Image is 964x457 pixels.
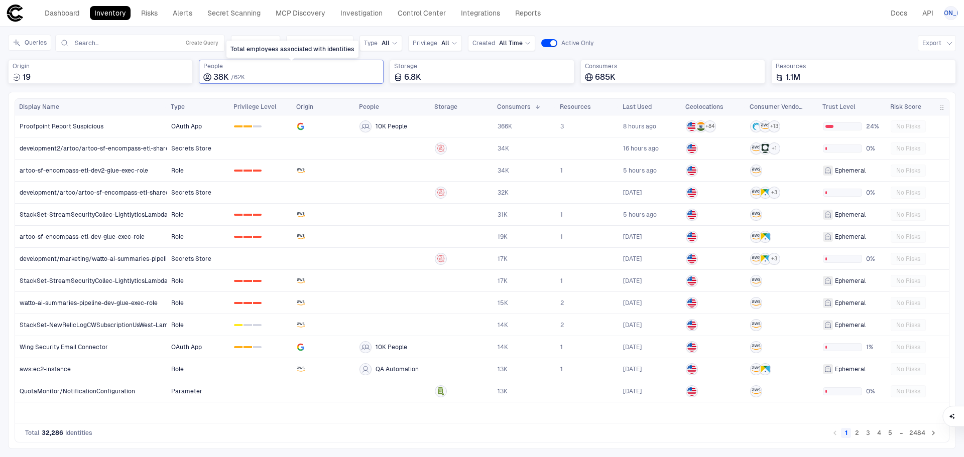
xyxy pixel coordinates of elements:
span: 17K [498,277,508,285]
div: AWS [752,387,761,396]
a: No Risks [887,138,948,159]
div: AWS [752,276,761,285]
button: Export [918,35,956,51]
img: US [687,232,696,241]
a: No Risks [887,381,948,401]
a: No Risks [887,315,948,335]
a: artoo-sf-encompass-etl-dev-glue-exec-role [16,226,167,247]
a: 012 [230,292,292,313]
span: Role [171,321,184,329]
a: 9/3/2025 15:01:57 [619,359,681,379]
a: No Risks [887,116,948,136]
a: US [682,248,745,269]
span: Secrets Store [171,255,211,263]
a: Role [167,226,229,247]
a: Secret Scanning [203,6,265,20]
span: [DATE] [623,277,642,285]
div: 2 [253,346,262,348]
a: Role [167,270,229,291]
a: Ephemeral [819,315,886,335]
a: 9/3/2025 00:00:00 [619,182,681,203]
a: 2 [556,315,618,335]
button: [PERSON_NAME] [944,6,958,20]
div: PennyMac [761,254,770,263]
div: AWS [761,122,770,131]
span: development2/artoo/artoo-sf-encompass-etl-shared-dev2-VvjPO8 [20,144,212,153]
a: No Risks [887,226,948,247]
a: Ephemeral [819,292,886,313]
a: Parameter [167,381,229,401]
div: 2 [253,236,262,238]
span: 1 [560,343,563,351]
span: No Risks [896,343,920,351]
div: 2 [253,302,262,304]
a: API [918,6,938,20]
span: 2 [560,321,564,329]
a: No Risks [887,204,948,225]
a: 9/16/2025 11:26:07 [619,160,681,181]
span: + 1 [772,145,777,152]
a: Secrets Store [167,182,229,203]
a: No Risks [887,160,948,181]
span: No Risks [896,122,920,130]
span: 366K [498,122,512,130]
div: 2 [253,170,262,172]
span: 0% [866,255,882,263]
div: 2 [253,214,262,216]
a: US [682,270,745,291]
a: 10K People [355,116,430,136]
div: 0 [234,236,243,238]
a: 012 [230,270,292,291]
span: 1 [560,211,563,219]
a: 012 [230,226,292,247]
a: development/artoo/artoo-sf-encompass-etl-shared-dev-6n1kf0 [16,182,167,203]
a: 32K [494,182,555,203]
div: Akamai [752,122,761,131]
a: Secrets Store [167,138,229,159]
div: 0 [234,346,243,348]
span: OAuth App [171,343,202,351]
div: 2 [253,324,262,326]
div: AWS [752,144,761,153]
div: AWS [752,232,761,241]
span: 0% [866,144,882,153]
a: Role [167,160,229,181]
div: 9/14/2025 15:11:20 [623,299,642,307]
span: + 3 [771,189,777,196]
span: 24% [866,122,882,130]
a: 34K [494,138,555,159]
a: US [682,226,745,247]
a: Integrations [456,6,505,20]
span: Ephemeral [835,233,866,241]
a: No Risks [887,359,948,379]
span: No Risks [896,233,920,241]
a: Ephemeral [819,270,886,291]
a: 17K [494,248,555,269]
img: US [687,144,696,153]
span: Wing Security Email Connector [20,343,108,351]
button: IntegrationsAll [286,35,353,51]
span: [DATE] [623,189,642,197]
button: Create Query [184,37,220,49]
a: 31K [494,204,555,225]
div: 0 [234,280,243,282]
div: 9/2/2025 20:43:23 [623,387,642,395]
div: AWS [752,166,761,175]
span: 5 hours ago [623,167,657,175]
div: 2 [253,125,262,127]
a: 19K [494,226,555,247]
a: Role [167,204,229,225]
img: US [687,321,696,330]
span: 13K [498,387,508,395]
div: 6/18/2025 14:08:41 [623,343,642,351]
span: 8 hours ago [623,122,656,130]
span: Ephemeral [835,211,866,219]
a: StackSet-NewRelicLogCWSubscriptionUsWest-LambdaRole-VU5mhVWDn0m8 [16,315,167,335]
a: 1 [556,337,618,357]
span: 10K People [376,343,407,351]
span: No Risks [896,144,920,153]
div: 0 [234,125,243,127]
a: 012 [230,204,292,225]
img: US [687,188,696,197]
span: [DATE] [623,299,642,307]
